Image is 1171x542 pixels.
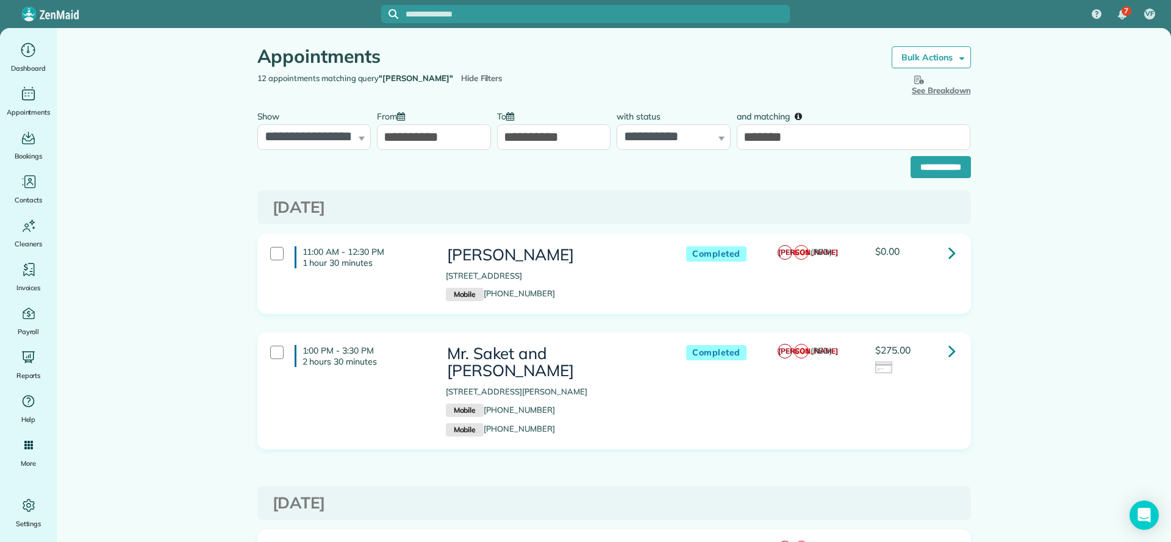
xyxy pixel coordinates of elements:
label: From [377,104,411,127]
span: CG1 [794,245,809,260]
span: Cleaners [15,238,42,250]
div: Open Intercom Messenger [1130,501,1159,530]
p: 2 hours 30 minutes [303,356,428,367]
span: Appointments [7,106,51,118]
label: and matching [737,104,811,127]
h4: 1:00 PM - 3:30 PM [295,345,428,367]
small: Mobile [446,288,484,301]
strong: "[PERSON_NAME]" [379,73,453,83]
span: See Breakdown [912,73,971,95]
span: Help [21,413,36,426]
a: Mobile[PHONE_NUMBER] [446,405,555,415]
h3: [DATE] [273,494,956,512]
a: Hide Filters [461,73,503,83]
small: Mobile [446,404,484,417]
span: (RED) [811,247,832,257]
div: 7 unread notifications [1109,1,1135,28]
h3: Mr. Saket and [PERSON_NAME] [446,345,662,380]
img: icon_credit_card_neutral-3d9a980bd25ce6dbb0f2033d7200983694762465c175678fcbc2d8f4bc43548e.png [875,362,893,375]
span: Payroll [18,326,40,338]
a: Contacts [5,172,52,206]
span: Reports [16,369,41,382]
button: See Breakdown [912,73,971,97]
span: Dashboard [11,62,46,74]
h3: [PERSON_NAME] [446,246,662,264]
span: [PERSON_NAME] [778,344,792,358]
span: [PERSON_NAME] [778,245,792,260]
p: [STREET_ADDRESS][PERSON_NAME] [446,386,662,398]
a: Invoices [5,260,52,294]
button: Focus search [381,9,398,19]
a: Appointments [5,84,52,118]
svg: Focus search [389,9,398,19]
span: Completed [686,345,747,360]
span: Settings [16,518,41,530]
p: [STREET_ADDRESS] [446,270,662,282]
span: (RED) [811,346,832,355]
a: Mobile[PHONE_NUMBER] [446,424,555,433]
a: Payroll [5,304,52,338]
h1: Appointments [257,46,873,66]
span: Invoices [16,282,41,294]
span: $0.00 [875,245,900,257]
a: Help [5,391,52,426]
label: To [497,104,520,127]
span: Hide Filters [461,73,503,85]
a: Mobile[PHONE_NUMBER] [446,288,555,298]
span: 7 [1124,6,1128,16]
span: Completed [686,246,747,262]
span: Bookings [15,150,43,162]
span: More [21,457,36,469]
h3: [DATE] [273,199,956,216]
span: $275.00 [875,344,911,356]
p: 1 hour 30 minutes [303,257,428,268]
strong: Bulk Actions [901,52,953,63]
div: 12 appointments matching query [248,73,614,85]
a: Cleaners [5,216,52,250]
h4: 11:00 AM - 12:30 PM [295,246,428,268]
span: Contacts [15,194,42,206]
a: Settings [5,496,52,530]
a: Bookings [5,128,52,162]
a: Dashboard [5,40,52,74]
small: Mobile [446,423,484,437]
a: Reports [5,348,52,382]
a: Bulk Actions [892,46,971,68]
span: CG1 [794,344,809,358]
span: VF [1145,9,1154,19]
